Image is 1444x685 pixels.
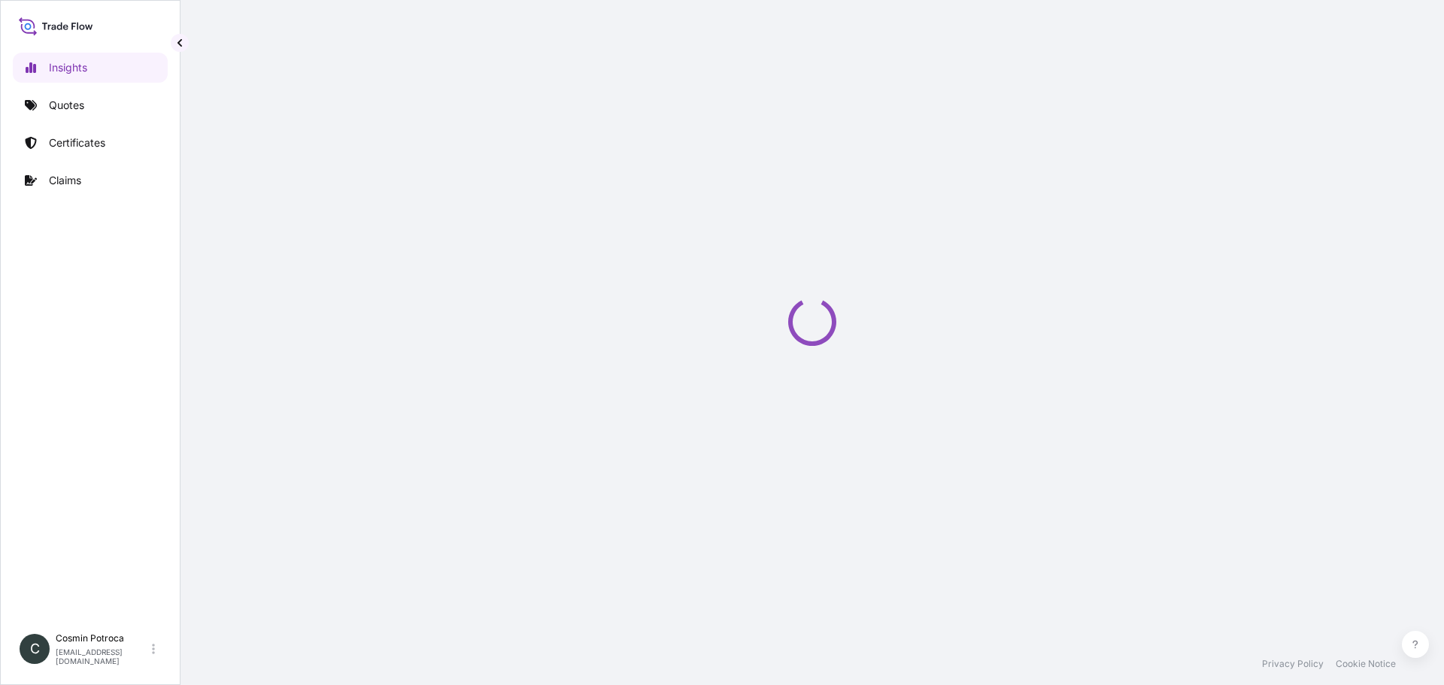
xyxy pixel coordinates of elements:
a: Privacy Policy [1262,658,1324,670]
p: [EMAIL_ADDRESS][DOMAIN_NAME] [56,647,149,665]
a: Claims [13,165,168,195]
p: Cosmin Potroca [56,632,149,644]
a: Cookie Notice [1336,658,1396,670]
span: C [30,641,40,656]
p: Claims [49,173,81,188]
a: Certificates [13,128,168,158]
a: Quotes [13,90,168,120]
a: Insights [13,53,168,83]
p: Quotes [49,98,84,113]
p: Certificates [49,135,105,150]
p: Insights [49,60,87,75]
